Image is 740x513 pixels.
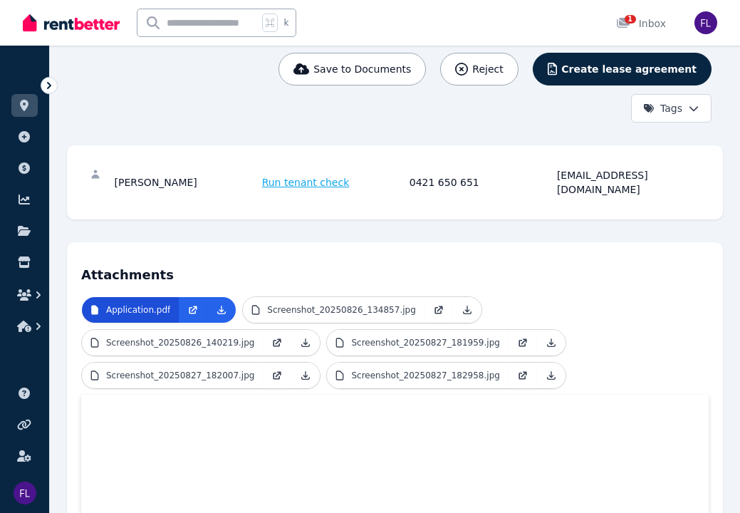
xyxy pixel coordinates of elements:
[262,175,350,190] span: Run tenant check
[533,53,712,85] button: Create lease agreement
[453,297,481,323] a: Download Attachment
[557,168,700,197] div: [EMAIL_ADDRESS][DOMAIN_NAME]
[82,297,179,323] a: Application.pdf
[243,297,424,323] a: Screenshot_20250826_134857.jpg
[115,168,258,197] div: [PERSON_NAME]
[424,297,453,323] a: Open in new Tab
[14,482,36,504] img: Fen Li
[263,363,291,388] a: Open in new Tab
[23,12,120,33] img: RentBetter
[643,101,682,115] span: Tags
[537,363,566,388] a: Download Attachment
[82,363,263,388] a: Screenshot_20250827_182007.jpg
[616,16,666,31] div: Inbox
[207,297,236,323] a: Download Attachment
[82,330,263,356] a: Screenshot_20250826_140219.jpg
[351,370,499,381] p: Screenshot_20250827_182958.jpg
[278,53,427,85] button: Save to Documents
[351,337,499,348] p: Screenshot_20250827_181959.jpg
[313,62,411,76] span: Save to Documents
[537,330,566,356] a: Download Attachment
[179,297,207,323] a: Open in new Tab
[631,94,712,123] button: Tags
[410,168,553,197] div: 0421 650 651
[81,256,709,285] h4: Attachments
[694,11,717,34] img: Fen Li
[291,363,320,388] a: Download Attachment
[472,62,503,76] span: Reject
[625,15,636,24] span: 1
[561,62,697,76] span: Create lease agreement
[283,17,288,28] span: k
[106,370,254,381] p: Screenshot_20250827_182007.jpg
[509,330,537,356] a: Open in new Tab
[106,337,254,348] p: Screenshot_20250826_140219.jpg
[267,304,415,316] p: Screenshot_20250826_134857.jpg
[291,330,320,356] a: Download Attachment
[263,330,291,356] a: Open in new Tab
[327,330,508,356] a: Screenshot_20250827_181959.jpg
[509,363,537,388] a: Open in new Tab
[440,53,518,85] button: Reject
[106,304,170,316] p: Application.pdf
[327,363,508,388] a: Screenshot_20250827_182958.jpg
